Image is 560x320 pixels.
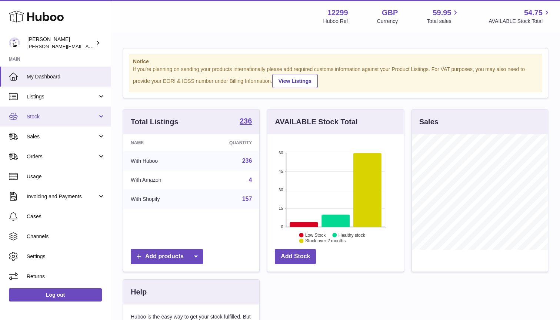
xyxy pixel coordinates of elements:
a: Add Stock [275,249,316,264]
text: Stock over 2 months [305,238,346,243]
img: anthony@happyfeetplaymats.co.uk [9,37,20,48]
div: Currency [377,18,398,25]
span: Returns [27,273,105,280]
td: With Huboo [123,151,198,171]
a: Add products [131,249,203,264]
strong: 12299 [327,8,348,18]
td: With Shopify [123,189,198,209]
span: 59.95 [433,8,451,18]
a: 157 [242,196,252,202]
a: 236 [240,117,252,126]
span: 54.75 [524,8,543,18]
span: [PERSON_NAME][EMAIL_ADDRESS][DOMAIN_NAME] [27,43,149,49]
span: Usage [27,173,105,180]
text: Healthy stock [339,232,366,238]
span: Sales [27,133,97,140]
span: Total sales [427,18,460,25]
strong: GBP [382,8,398,18]
h3: Total Listings [131,117,179,127]
text: 60 [279,151,283,155]
a: View Listings [272,74,318,88]
a: 4 [249,177,252,183]
span: Listings [27,93,97,100]
span: AVAILABLE Stock Total [489,18,551,25]
span: Orders [27,153,97,160]
span: Channels [27,233,105,240]
span: Stock [27,113,97,120]
a: 54.75 AVAILABLE Stock Total [489,8,551,25]
th: Quantity [198,134,259,151]
a: 59.95 Total sales [427,8,460,25]
strong: Notice [133,58,538,65]
a: 236 [242,158,252,164]
strong: 236 [240,117,252,125]
text: 30 [279,188,283,192]
span: Cases [27,213,105,220]
text: Low Stock [305,232,326,238]
div: [PERSON_NAME] [27,36,94,50]
text: 15 [279,206,283,210]
th: Name [123,134,198,151]
h3: Sales [419,117,439,127]
h3: Help [131,287,147,297]
span: My Dashboard [27,73,105,80]
div: If you're planning on sending your products internationally please add required customs informati... [133,66,538,88]
div: Huboo Ref [323,18,348,25]
span: Invoicing and Payments [27,193,97,200]
text: 0 [281,225,283,229]
td: With Amazon [123,171,198,190]
span: Settings [27,253,105,260]
h3: AVAILABLE Stock Total [275,117,357,127]
text: 45 [279,169,283,174]
a: Log out [9,288,102,302]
